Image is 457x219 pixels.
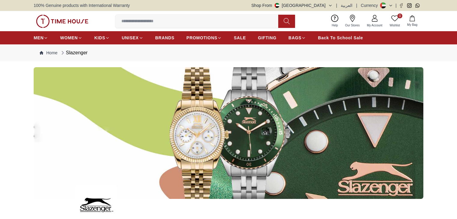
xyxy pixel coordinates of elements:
a: 0Wishlist [386,13,404,29]
a: WOMEN [60,32,82,43]
div: Slazenger [60,49,87,56]
span: 100% Genuine products with International Warranty [34,2,130,8]
span: My Account [364,23,385,28]
img: United Arab Emirates [275,3,279,8]
a: MEN [34,32,48,43]
a: Instagram [407,3,412,8]
span: UNISEX [122,35,139,41]
a: Our Stores [342,13,363,29]
span: My Bag [405,22,420,27]
a: Help [328,13,342,29]
span: | [336,2,337,8]
a: Facebook [399,3,404,8]
span: Wishlist [387,23,402,28]
span: Back To School Sale [318,35,363,41]
a: BAGS [288,32,306,43]
span: | [356,2,357,8]
a: KIDS [94,32,110,43]
div: Currency [361,2,380,8]
span: PROMOTIONS [187,35,218,41]
span: | [395,2,397,8]
img: ... [34,67,423,199]
span: BAGS [288,35,301,41]
a: SALE [234,32,246,43]
span: 0 [398,13,402,18]
a: PROMOTIONS [187,32,222,43]
span: Help [329,23,340,28]
button: My Bag [404,14,421,28]
nav: Breadcrumb [34,44,423,61]
a: GIFTING [258,32,276,43]
button: Shop From[GEOGRAPHIC_DATA] [251,2,333,8]
span: SALE [234,35,246,41]
a: BRANDS [155,32,175,43]
span: MEN [34,35,44,41]
a: Home [40,50,57,56]
img: ... [36,15,88,28]
a: UNISEX [122,32,143,43]
span: KIDS [94,35,105,41]
button: العربية [341,2,352,8]
span: WOMEN [60,35,78,41]
a: Whatsapp [415,3,420,8]
a: Back To School Sale [318,32,363,43]
span: BRANDS [155,35,175,41]
span: GIFTING [258,35,276,41]
span: Our Stores [343,23,362,28]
